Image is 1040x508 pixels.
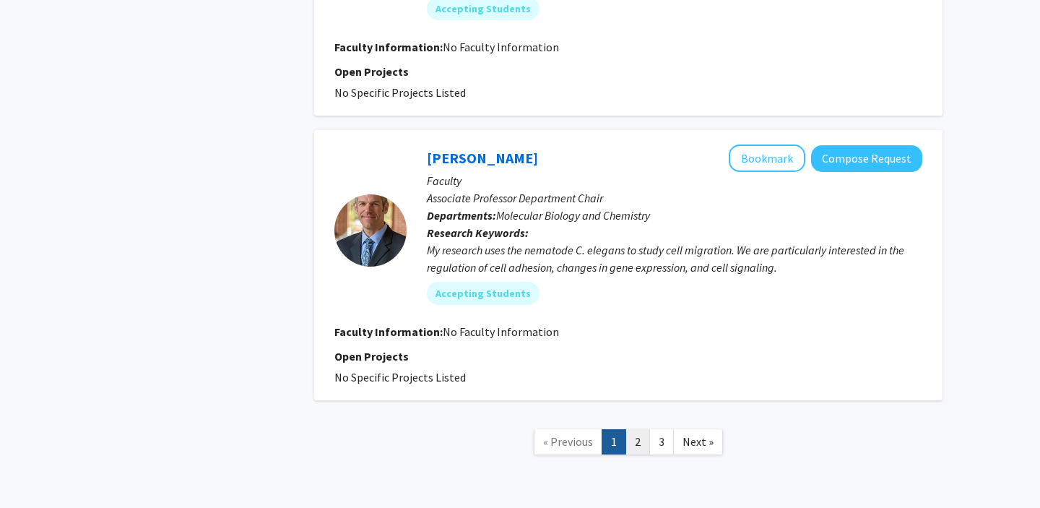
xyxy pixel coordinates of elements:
[427,225,529,240] b: Research Keywords:
[334,85,466,100] span: No Specific Projects Listed
[602,429,626,455] a: 1
[427,208,496,223] b: Departments:
[314,415,942,473] nav: Page navigation
[625,429,650,455] a: 2
[427,241,922,276] div: My research uses the nematode C. elegans to study cell migration. We are particularly interested ...
[649,429,674,455] a: 3
[334,324,443,339] b: Faculty Information:
[427,172,922,189] p: Faculty
[534,429,602,455] a: Previous Page
[427,282,539,305] mat-chip: Accepting Students
[443,324,559,339] span: No Faculty Information
[443,40,559,54] span: No Faculty Information
[543,434,593,449] span: « Previous
[334,348,922,365] p: Open Projects
[334,370,466,384] span: No Specific Projects Listed
[496,208,650,223] span: Molecular Biology and Chemistry
[427,149,538,167] a: [PERSON_NAME]
[11,443,61,497] iframe: Chat
[673,429,723,455] a: Next
[334,63,922,80] p: Open Projects
[811,145,922,172] button: Compose Request to Christopher Meighan
[334,40,443,54] b: Faculty Information:
[427,189,922,207] p: Associate Professor Department Chair
[729,145,805,172] button: Add Christopher Meighan to Bookmarks
[682,434,714,449] span: Next »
